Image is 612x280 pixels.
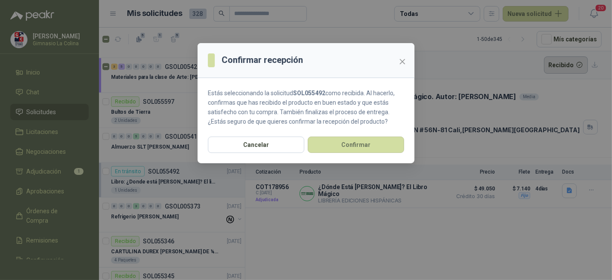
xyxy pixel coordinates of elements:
[222,53,303,67] h3: Confirmar recepción
[208,137,304,153] button: Cancelar
[308,137,404,153] button: Confirmar
[399,58,406,65] span: close
[208,88,404,126] p: Estás seleccionando la solicitud como recibida. Al hacerlo, confirmas que has recibido el product...
[396,55,409,68] button: Close
[293,90,325,96] strong: SOL055492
